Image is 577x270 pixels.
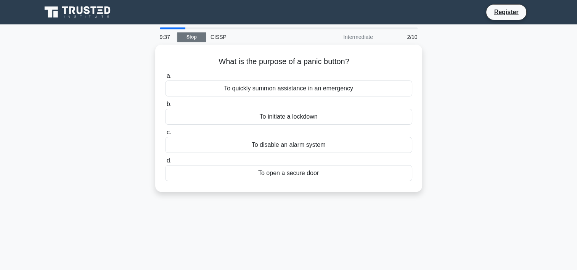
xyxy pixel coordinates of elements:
[378,29,422,45] div: 2/10
[489,7,523,17] a: Register
[311,29,378,45] div: Intermediate
[206,29,311,45] div: CISSP
[165,165,412,181] div: To open a secure door
[155,29,177,45] div: 9:37
[167,129,171,135] span: c.
[177,32,206,42] a: Stop
[167,101,172,107] span: b.
[165,80,412,96] div: To quickly summon assistance in an emergency
[167,72,172,79] span: a.
[165,109,412,125] div: To initiate a lockdown
[167,157,172,164] span: d.
[164,57,413,67] h5: What is the purpose of a panic button?
[165,137,412,153] div: To disable an alarm system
